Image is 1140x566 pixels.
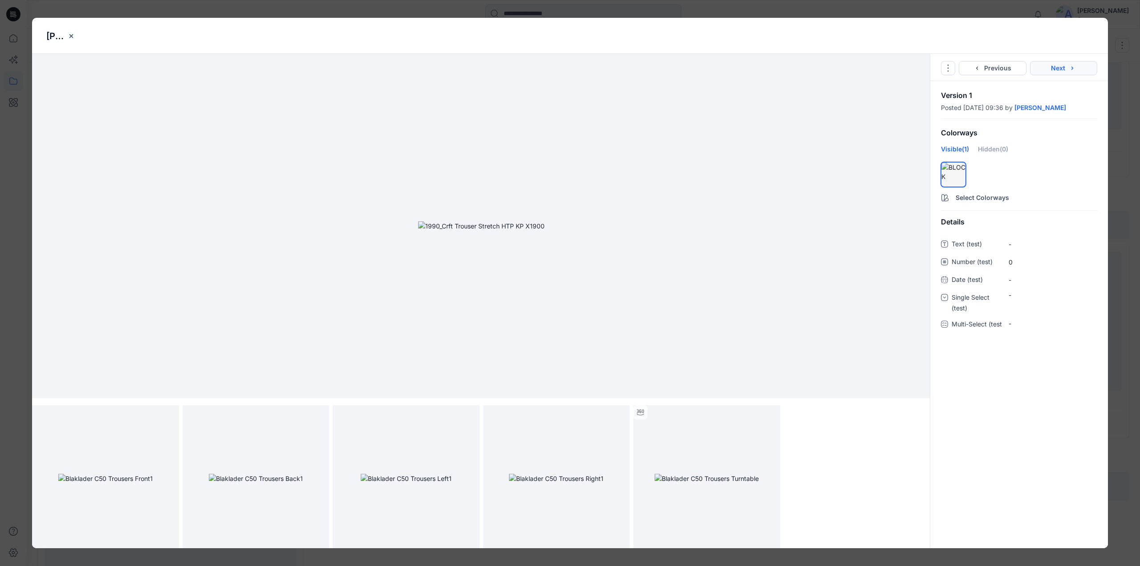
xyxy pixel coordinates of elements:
[959,61,1026,75] button: Previous
[1009,275,1097,285] span: -
[941,104,1097,111] div: Posted [DATE] 09:36 by
[1014,104,1066,111] a: [PERSON_NAME]
[950,163,965,178] div: There must be at least one visible colorway
[209,474,303,483] img: Blaklader C50 Trousers Back1
[941,162,966,187] div: hide/show colorwayBLOCK
[1030,61,1098,75] button: Next
[1009,290,1097,300] div: -
[1009,257,1097,267] span: 0
[930,122,1108,144] div: Colorways
[1009,317,1097,330] div: -
[1009,240,1097,249] span: -
[978,144,1008,160] div: Hidden (0)
[941,144,969,160] div: Visible (1)
[58,474,153,483] img: Blaklader C50 Trousers Front1
[941,92,1097,99] p: Version 1
[952,319,1005,331] span: Multi-Select (test
[952,239,1005,251] span: Text (test)
[361,474,452,483] img: Blaklader C50 Trousers Left1
[930,211,1108,233] div: Details
[655,474,759,483] img: Blaklader C50 Trousers Turntable
[941,61,955,75] button: Options
[509,474,603,483] img: Blaklader C50 Trousers Right1
[952,257,1005,269] span: Number (test)
[418,221,545,231] img: 1990_Crft Trouser Stretch HTP KP X1900
[952,292,1005,314] span: Single Select (test)
[64,29,78,43] button: close-btn
[930,189,1108,203] button: Select Colorways
[952,274,1005,287] span: Date (test)
[46,29,64,43] p: [PERSON_NAME] 1990_Crft Trouser Stretch HTP KP X1900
